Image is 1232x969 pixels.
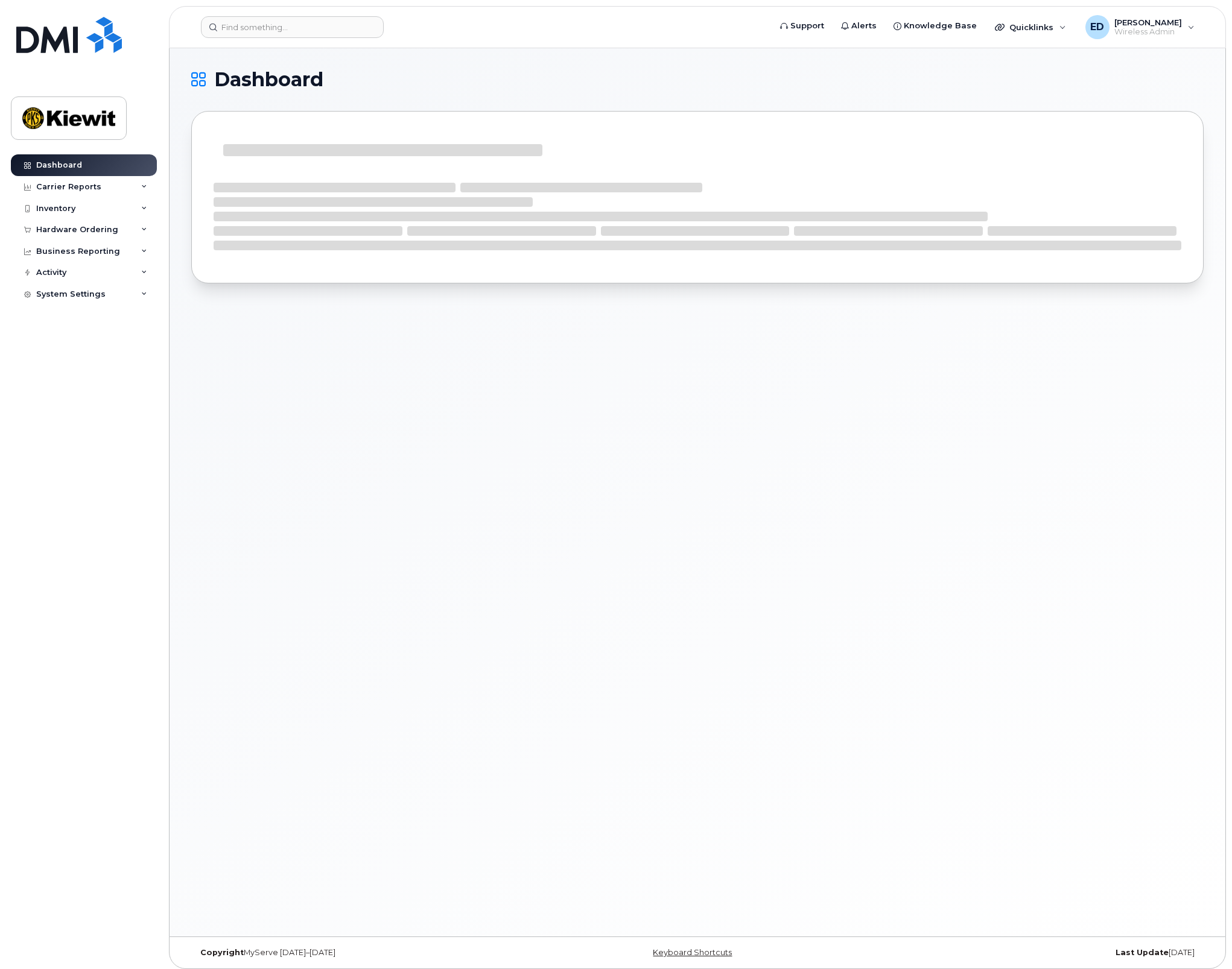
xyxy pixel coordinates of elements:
[200,948,244,957] strong: Copyright
[1116,948,1169,957] strong: Last Update
[653,948,732,957] a: Keyboard Shortcuts
[191,948,529,958] div: MyServe [DATE]–[DATE]
[866,948,1204,958] div: [DATE]
[214,71,323,89] span: Dashboard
